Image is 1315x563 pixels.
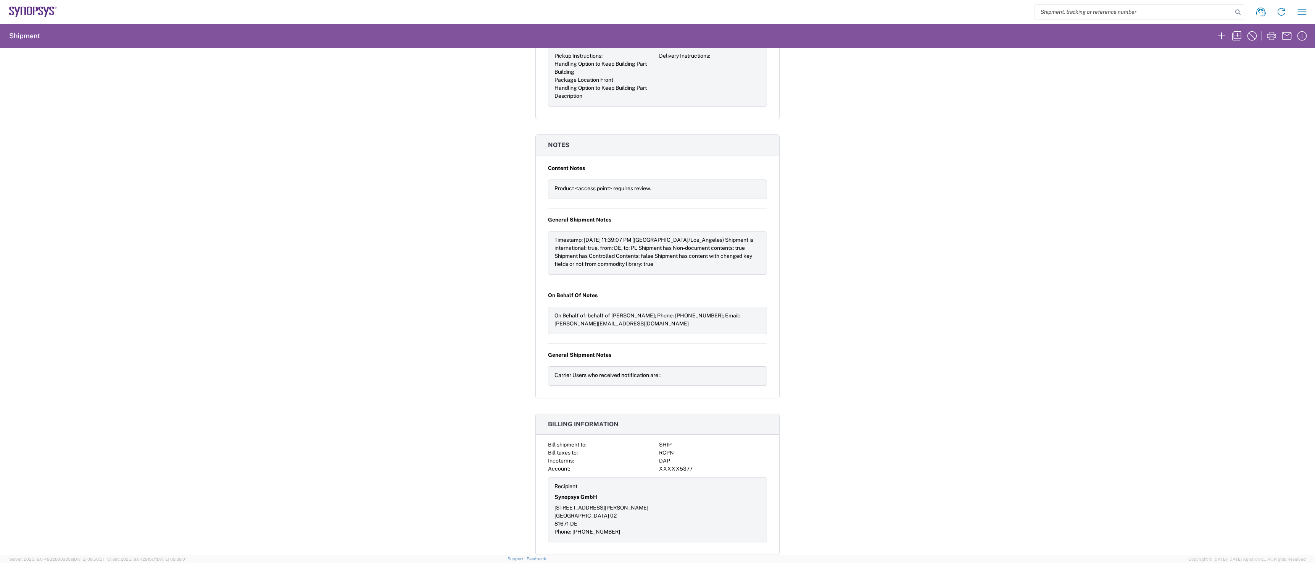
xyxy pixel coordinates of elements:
[156,557,187,561] span: [DATE] 09:39:01
[548,466,570,472] span: Account:
[554,184,761,193] div: Product <access point> requires review.
[548,450,578,456] span: Bill taxes to:
[554,512,656,520] div: [GEOGRAPHIC_DATA] 02
[548,291,598,299] span: On Behalf Of Notes
[554,371,761,379] div: Carrier Users who received notification are :
[554,504,656,512] div: [STREET_ADDRESS][PERSON_NAME]
[107,557,187,561] span: Client: 2025.19.0-129fbcf
[659,457,767,465] div: DAP
[548,442,587,448] span: Bill shipment to:
[9,31,40,40] h2: Shipment
[659,465,767,473] div: XXXXX5377
[554,312,761,328] div: On Behalf of: behalf of [PERSON_NAME]; Phone: [PHONE_NUMBER]; Email: [PERSON_NAME][EMAIL_ADDRESS]...
[548,421,619,428] span: Billing information
[554,60,656,76] div: Handling Option to Keep Building Part Building
[659,441,767,449] div: SHIP
[1188,556,1306,563] span: Copyright © [DATE]-[DATE] Agistix Inc., All Rights Reserved
[554,520,656,528] div: 81671 DE
[554,528,656,536] div: Phone: [PHONE_NUMBER]
[9,557,104,561] span: Server: 2025.19.0-49328d0a35e
[508,557,527,561] a: Support
[548,351,611,359] span: General Shipment Notes
[548,141,569,149] span: Notes
[1035,5,1233,19] input: Shipment, tracking or reference number
[554,53,603,59] span: Pickup Instructions:
[548,458,574,464] span: Incoterms:
[659,449,767,457] div: RCPN
[554,236,761,268] div: Timestamp: [DATE] 11:39:07 PM ([GEOGRAPHIC_DATA]/Los_Angeles) Shipment is international: true, fr...
[548,216,611,224] span: General Shipment Notes
[73,557,104,561] span: [DATE] 09:50:51
[659,53,710,59] span: Delivery Instructions:
[554,493,597,501] span: Synopsys GmbH
[554,483,577,489] span: Recipient
[554,76,656,84] div: Package Location Front
[527,557,546,561] a: Feedback
[554,84,656,100] div: Handling Option to Keep Building Part Description
[548,164,585,172] span: Content Notes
